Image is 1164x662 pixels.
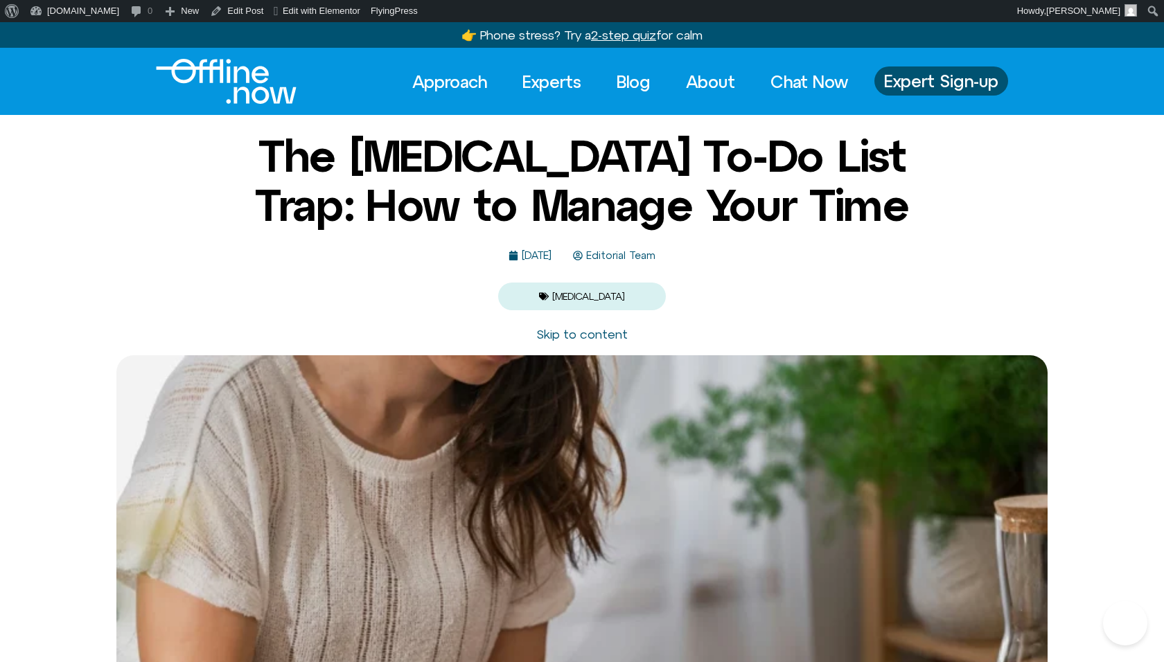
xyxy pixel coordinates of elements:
u: 2-step quiz [591,28,656,42]
h1: The [MEDICAL_DATA] To-Do List Trap: How to Manage Your Time [246,132,918,229]
span: Expert Sign-up [884,72,998,90]
a: [DATE] [509,250,552,262]
div: Logo [156,59,273,104]
a: Chat Now [758,66,861,97]
a: 👉 Phone stress? Try a2-step quizfor calm [461,28,703,42]
span: Editorial Team [583,250,655,262]
a: Blog [604,66,663,97]
img: Offline.Now logo in white. Text of the words offline.now with a line going through the "O" [156,59,297,104]
a: Approach [400,66,500,97]
a: Experts [510,66,594,97]
a: Skip to content [536,327,628,341]
span: [PERSON_NAME] [1046,6,1120,16]
nav: Menu [400,66,861,97]
a: About [673,66,748,97]
span: Edit with Elementor [283,6,360,16]
time: [DATE] [522,249,552,261]
iframe: Botpress [1103,601,1147,645]
a: Expert Sign-up [874,66,1008,96]
a: [MEDICAL_DATA] [552,291,625,302]
a: Editorial Team [573,250,655,262]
